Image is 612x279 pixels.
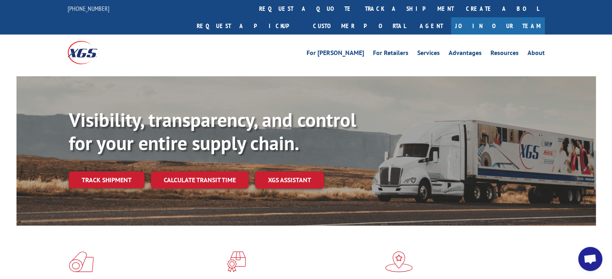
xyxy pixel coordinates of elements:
a: [PHONE_NUMBER] [68,4,109,12]
a: For Retailers [373,50,408,59]
a: Request a pickup [191,17,307,35]
a: Advantages [449,50,482,59]
b: Visibility, transparency, and control for your entire supply chain. [69,107,356,155]
a: For [PERSON_NAME] [307,50,364,59]
div: Open chat [578,247,602,271]
a: Agent [412,17,451,35]
a: Track shipment [69,171,144,188]
img: xgs-icon-focused-on-flooring-red [227,251,246,272]
a: Calculate transit time [151,171,249,189]
a: Services [417,50,440,59]
a: XGS ASSISTANT [255,171,324,189]
a: Join Our Team [451,17,545,35]
a: Resources [490,50,519,59]
img: xgs-icon-flagship-distribution-model-red [385,251,413,272]
img: xgs-icon-total-supply-chain-intelligence-red [69,251,94,272]
a: Customer Portal [307,17,412,35]
a: About [528,50,545,59]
